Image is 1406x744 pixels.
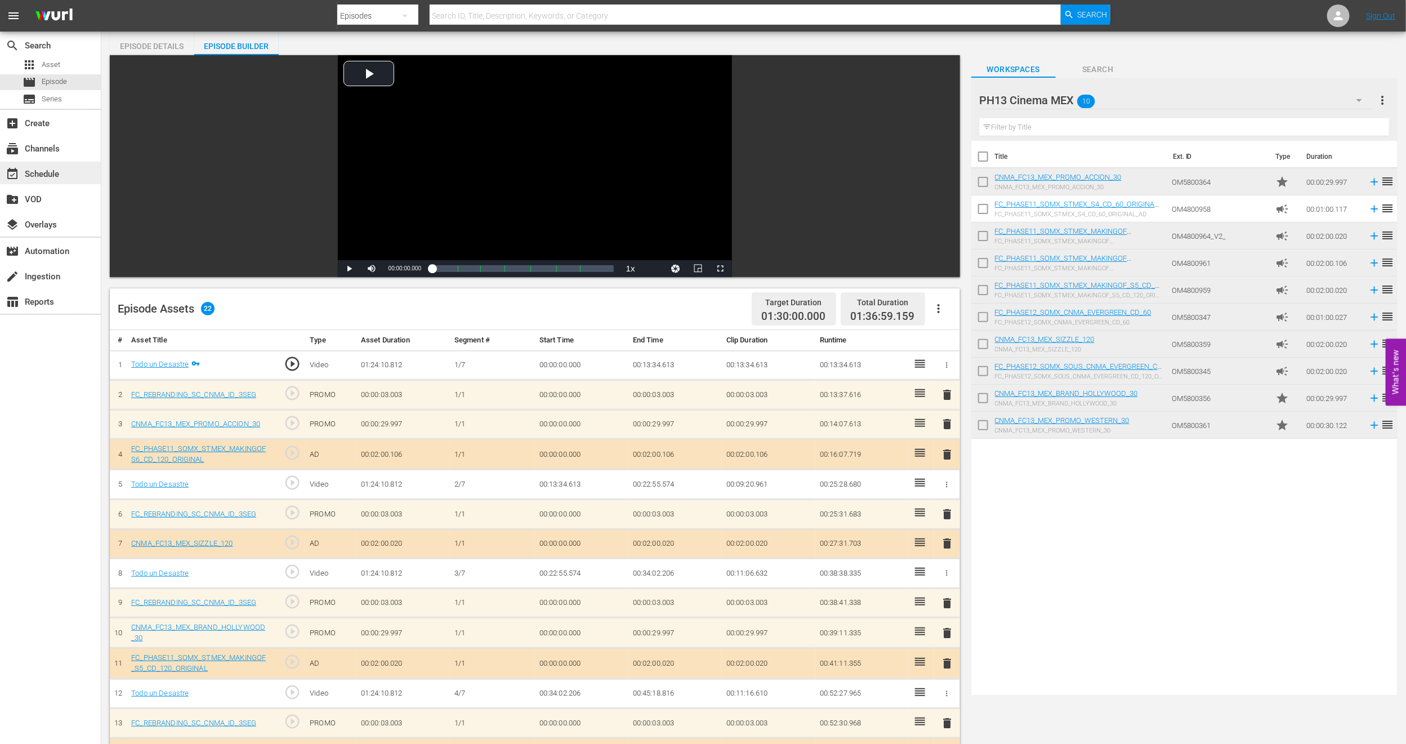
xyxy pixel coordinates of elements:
img: ans4CAIJ8jUAAAAAAAAAAAAAAAAAAAAAAAAgQb4GAAAAAAAAAAAAAAAAAAAAAAAAJMjXAAAAAAAAAAAAAAAAAAAAAAAAgAT5G... [27,3,81,29]
svg: Add to Episode [1368,176,1381,188]
td: 00:25:28.680 [815,470,909,500]
td: 3 [110,409,127,439]
td: 00:00:00.000 [535,350,628,380]
td: 00:00:03.003 [356,500,450,529]
a: FC_PHASE12_SOMX_CNMA_EVERGREEN_CD_60 [995,308,1151,317]
div: FC_PHASE11_SOMX_STMEX_S4_CD_60_ORIGINAL_AD [995,211,1163,218]
td: PROMO [305,618,356,648]
div: Episode Builder [194,33,279,60]
th: Title [995,141,1166,172]
td: 00:00:29.997 [1302,168,1364,195]
a: FC_REBRANDING_SC_CNMA_ID_3SEG [131,598,256,607]
a: Todo un Desastre [131,360,189,368]
td: PROMO [305,380,356,410]
td: OM5800364 [1168,168,1271,195]
td: 00:45:18.816 [628,679,722,709]
a: FC_REBRANDING_SC_CNMA_ID_3SEG [131,719,256,727]
td: 00:01:00.117 [1302,195,1364,222]
th: Start Time [535,330,628,351]
button: Search [1061,5,1110,25]
td: OM5800345 [1168,358,1271,385]
a: FC_PHASE12_SOMX_SOUS_CNMA_EVERGREEN_CD_120_ORIGINAL [995,362,1163,379]
span: play_circle_outline [284,713,301,730]
td: 00:14:07.613 [815,409,909,439]
td: 00:02:00.106 [628,439,722,470]
span: reorder [1381,337,1394,350]
td: 12 [110,679,127,709]
td: 00:02:00.020 [356,529,450,559]
td: OM5800347 [1168,304,1271,331]
div: FC_PHASE11_SOMX_STMEX_MAKINGOF S7_CD_120_ORIGINAL_v2 [995,238,1163,245]
span: Ad [1275,364,1289,378]
td: 00:34:02.206 [535,679,628,709]
td: 01:24:10.812 [356,559,450,589]
td: 00:00:03.003 [722,380,815,410]
td: 00:11:06.632 [722,559,815,589]
button: Picture-in-Picture [687,260,709,277]
td: 00:00:29.997 [1302,385,1364,412]
span: campaign [1275,256,1289,270]
td: 00:00:00.000 [535,588,628,618]
span: play_circle_outline [284,653,301,670]
div: FC_PHASE11_SOMX_STMEX_MAKINGOF_S5_CD_120_ORIGINAL [995,292,1163,299]
td: 00:13:34.613 [628,350,722,380]
span: reorder [1381,256,1394,269]
td: 00:02:00.020 [1302,222,1364,250]
a: FC_REBRANDING_SC_CNMA_ID_3SEG [131,390,256,399]
td: 00:02:00.020 [628,648,722,679]
div: CNMA_FC13_MEX_BRAND_HOLLYWOOD_30 [995,400,1138,407]
span: Search [1056,63,1140,77]
span: Workspaces [971,63,1056,77]
a: CNMA_FC13_MEX_BRAND_HOLLYWOOD_30 [995,389,1138,398]
td: Video [305,559,356,589]
span: play_circle_outline [284,504,301,521]
th: Runtime [815,330,909,351]
td: 00:02:00.106 [356,439,450,470]
span: Ad [1275,337,1289,351]
a: FC_PHASE11_SOMX_STMEX_S4_CD_60_ORIGINAL_AD [995,200,1162,217]
td: 1/1 [450,588,535,618]
td: 00:00:29.997 [356,618,450,648]
td: 00:39:11.335 [815,618,909,648]
td: 00:00:03.003 [356,588,450,618]
span: Ad [1275,310,1289,324]
span: Episode [42,76,67,87]
button: delete [940,656,954,672]
button: Playback Rate [619,260,642,277]
button: delete [940,536,954,552]
a: Sign Out [1366,11,1395,20]
td: 00:00:03.003 [628,588,722,618]
td: 00:00:00.000 [535,618,628,648]
span: Automation [6,244,19,258]
td: 8 [110,559,127,589]
span: menu [7,9,20,23]
td: 00:00:29.997 [356,409,450,439]
a: CNMA_FC13_MEX_SIZZLE_120 [995,335,1095,344]
td: AD [305,439,356,470]
span: play_circle_outline [284,474,301,491]
td: 00:34:02.206 [628,559,722,589]
td: 00:02:00.020 [722,648,815,679]
th: Ext. ID [1166,141,1269,172]
span: Create [6,117,19,130]
svg: Add to Episode [1368,365,1381,377]
td: 00:00:00.000 [535,529,628,559]
td: Video [305,679,356,709]
th: # [110,330,127,351]
span: play_circle_outline [284,593,301,610]
td: 00:52:27.965 [815,679,909,709]
td: 00:52:30.968 [815,709,909,738]
button: Jump To Time [664,260,687,277]
td: 00:00:29.997 [628,409,722,439]
td: AD [305,529,356,559]
span: Search [1078,5,1108,25]
span: delete [940,716,954,730]
td: 1/7 [450,350,535,380]
td: 11 [110,648,127,679]
div: FC_PHASE12_SOMX_SOUS_CNMA_EVERGREEN_CD_120_ORIGINAL [995,373,1163,380]
span: 01:30:00.000 [762,310,826,323]
div: Video Player [338,55,732,277]
span: Ad [1275,229,1289,243]
span: delete [940,626,954,640]
span: delete [940,537,954,550]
